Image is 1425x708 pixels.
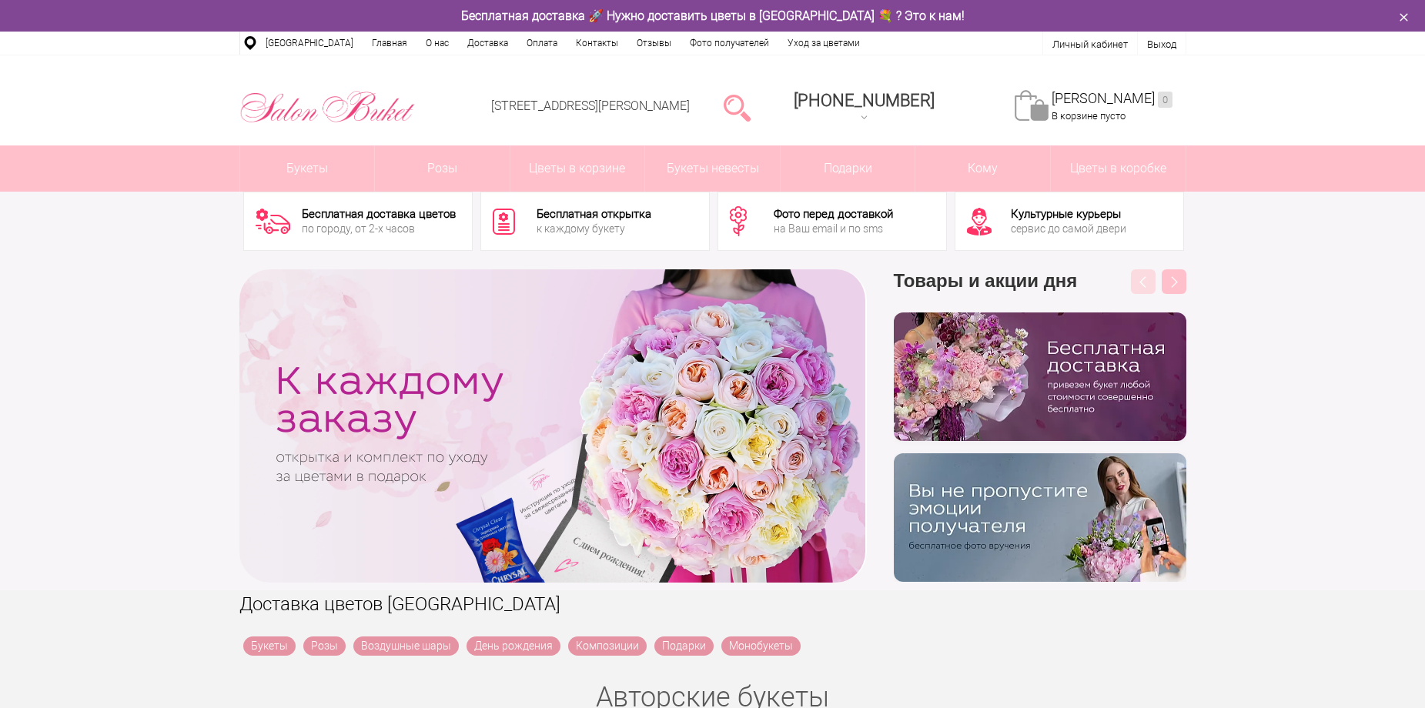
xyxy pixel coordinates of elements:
[681,32,778,55] a: Фото получателей
[778,32,869,55] a: Уход за цветами
[537,223,651,234] div: к каждому букету
[302,223,456,234] div: по городу, от 2-х часов
[353,636,459,656] a: Воздушные шары
[458,32,517,55] a: Доставка
[243,636,296,656] a: Букеты
[491,99,690,113] a: [STREET_ADDRESS][PERSON_NAME]
[627,32,681,55] a: Отзывы
[228,8,1198,24] div: Бесплатная доставка 🚀 Нужно доставить цветы в [GEOGRAPHIC_DATA] 💐 ? Это к нам!
[375,145,510,192] a: Розы
[1147,38,1176,50] a: Выход
[537,209,651,220] div: Бесплатная открытка
[510,145,645,192] a: Цветы в корзине
[1052,110,1126,122] span: В корзине пусто
[1052,38,1128,50] a: Личный кабинет
[239,590,1186,618] h1: Доставка цветов [GEOGRAPHIC_DATA]
[1011,223,1126,234] div: сервис до самой двери
[467,636,560,656] a: День рождения
[302,209,456,220] div: Бесплатная доставка цветов
[721,636,801,656] a: Монобукеты
[568,636,647,656] a: Композиции
[567,32,627,55] a: Контакты
[794,91,935,110] span: [PHONE_NUMBER]
[774,209,893,220] div: Фото перед доставкой
[915,145,1050,192] span: Кому
[774,223,893,234] div: на Ваш email и по sms
[1158,92,1172,108] ins: 0
[654,636,714,656] a: Подарки
[416,32,458,55] a: О нас
[1052,90,1172,108] a: [PERSON_NAME]
[256,32,363,55] a: [GEOGRAPHIC_DATA]
[781,145,915,192] a: Подарки
[517,32,567,55] a: Оплата
[894,312,1186,441] img: hpaj04joss48rwypv6hbykmvk1dj7zyr.png.webp
[784,85,944,129] a: [PHONE_NUMBER]
[240,145,375,192] a: Букеты
[894,453,1186,582] img: v9wy31nijnvkfycrkduev4dhgt9psb7e.png.webp
[1051,145,1186,192] a: Цветы в коробке
[1162,269,1186,294] button: Next
[894,269,1186,312] h3: Товары и акции дня
[1011,209,1126,220] div: Культурные курьеры
[645,145,780,192] a: Букеты невесты
[303,636,346,656] a: Розы
[239,87,416,127] img: Цветы Нижний Новгород
[363,32,416,55] a: Главная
